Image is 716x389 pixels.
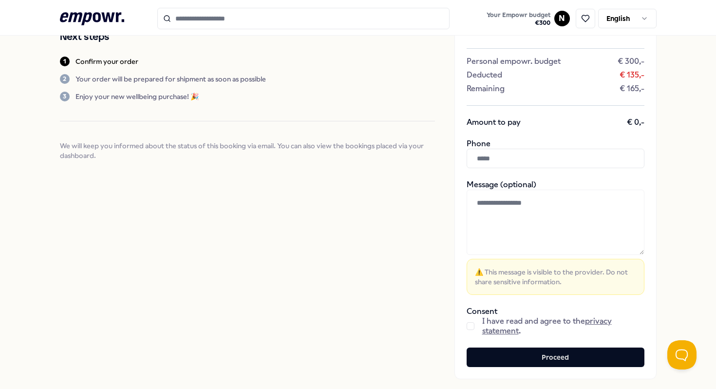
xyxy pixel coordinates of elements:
[667,340,697,370] iframe: Help Scout Beacon - Open
[467,348,644,367] button: Proceed
[60,74,70,84] div: 2
[475,267,636,287] span: ⚠️ This message is visible to the provider. Do not share sensitive information.
[60,141,435,160] span: We will keep you informed about the status of this booking via email. You can also view the booki...
[485,9,552,29] button: Your Empowr budget€300
[467,57,561,66] span: Personal empowr. budget
[483,8,554,29] a: Your Empowr budget€300
[467,180,644,295] div: Message (optional)
[554,11,570,26] button: N
[467,84,505,94] span: Remaining
[620,84,644,94] span: € 165,-
[467,307,644,336] div: Consent
[75,92,199,101] p: Enjoy your new wellbeing purchase! 🎉
[60,92,70,101] div: 3
[60,57,70,66] div: 1
[75,74,266,84] p: Your order will be prepared for shipment as soon as possible
[487,11,550,19] span: Your Empowr budget
[482,316,644,336] span: I have read and agree to the .
[467,139,644,168] div: Phone
[60,29,435,45] h2: Next steps
[627,117,644,127] span: € 0,-
[487,19,550,27] span: € 300
[618,57,644,66] span: € 300,-
[620,70,644,80] span: € 135,-
[75,57,138,66] p: Confirm your order
[467,70,502,80] span: Deducted
[482,316,612,335] a: privacy statement
[467,117,521,127] span: Amount to pay
[157,8,450,29] input: Search for products, categories or subcategories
